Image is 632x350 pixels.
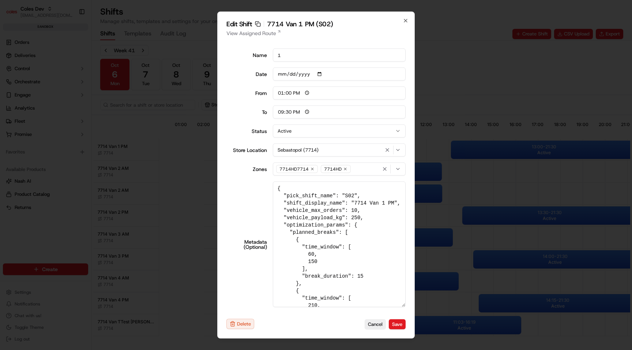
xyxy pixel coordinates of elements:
span: 7714HD7714 [279,166,309,172]
div: To [226,110,267,115]
label: Zones [226,167,267,172]
label: Status [226,129,267,134]
button: Delete [226,319,254,329]
button: Save [389,319,406,329]
h2: Edit Shift [226,21,406,27]
span: 7714HD [324,166,342,172]
textarea: { "pick_shift_name": "S02", "shift_display_name": "7714 Van 1 PM", "vehicle_max_orders": 10, "veh... [273,182,406,307]
label: Date [226,72,267,77]
button: Cancel [365,319,386,329]
label: Metadata (Optional) [226,239,267,250]
a: View Assigned Route [226,30,406,37]
span: Sebastopol (7714) [278,147,319,153]
span: 7714 Van 1 PM (S02) [267,21,333,27]
button: 7714HD77147714HD [273,163,406,176]
label: Store Location [226,148,267,153]
button: Sebastopol (7714) [273,144,406,157]
div: From [226,91,267,96]
label: Name [226,53,267,58]
input: Shift name [273,49,406,62]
